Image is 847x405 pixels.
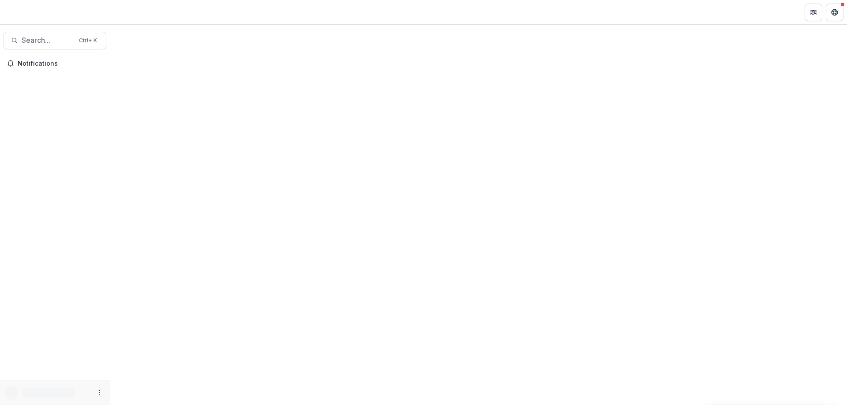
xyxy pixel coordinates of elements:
[22,36,74,45] span: Search...
[77,36,99,45] div: Ctrl + K
[94,387,105,398] button: More
[805,4,822,21] button: Partners
[4,56,106,71] button: Notifications
[18,60,103,67] span: Notifications
[4,32,106,49] button: Search...
[114,6,151,19] nav: breadcrumb
[826,4,843,21] button: Get Help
